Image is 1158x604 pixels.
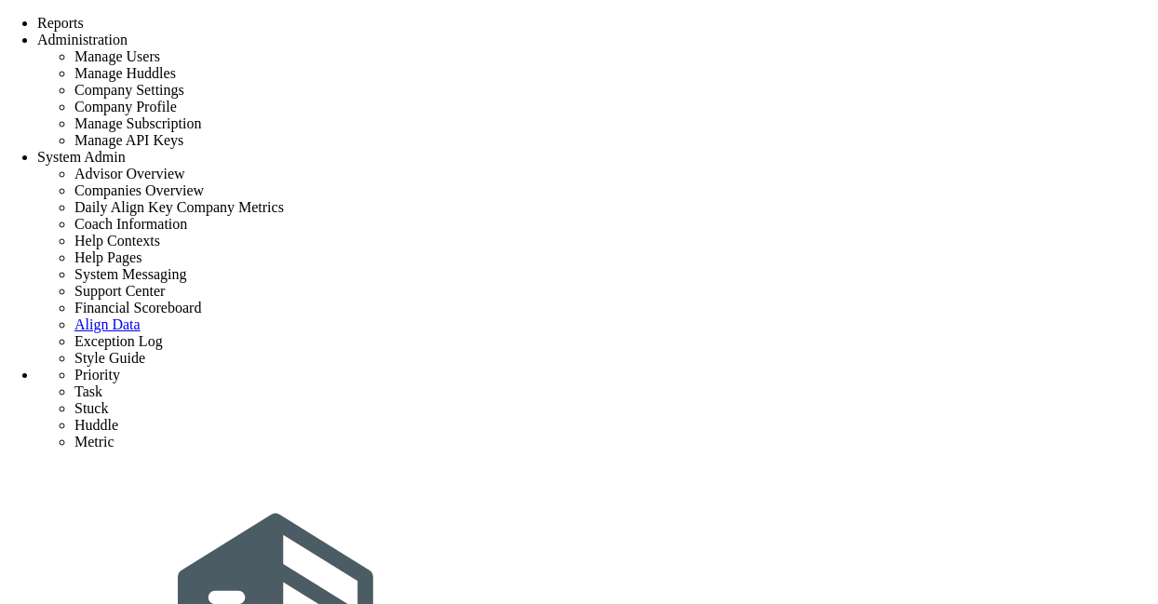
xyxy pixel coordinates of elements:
[74,400,108,416] span: Stuck
[74,367,120,383] span: Priority
[37,149,126,165] span: System Admin
[74,333,163,349] span: Exception Log
[74,199,284,215] span: Daily Align Key Company Metrics
[74,283,165,299] span: Support Center
[74,82,184,98] span: Company Settings
[37,15,84,31] span: Reports
[74,182,204,198] span: Companies Overview
[74,383,102,399] span: Task
[74,48,160,64] span: Manage Users
[74,65,176,81] span: Manage Huddles
[74,166,185,181] span: Advisor Overview
[74,115,201,131] span: Manage Subscription
[74,350,145,366] span: Style Guide
[37,32,128,47] span: Administration
[74,300,201,315] span: Financial Scoreboard
[74,417,118,433] span: Huddle
[74,233,160,248] span: Help Contexts
[74,316,141,332] a: Align Data
[74,99,177,114] span: Company Profile
[74,249,141,265] span: Help Pages
[74,266,186,282] span: System Messaging
[74,216,187,232] span: Coach Information
[74,132,183,148] span: Manage API Keys
[74,434,114,450] span: Metric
